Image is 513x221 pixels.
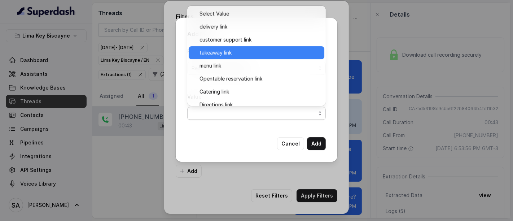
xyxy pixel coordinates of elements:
span: Select Value [199,9,320,18]
span: Catering link [199,87,320,96]
span: menu link [199,61,320,70]
span: Directions link [199,100,320,109]
span: takeaway link [199,48,320,57]
span: customer support link [199,35,320,44]
span: delivery link [199,22,320,31]
span: Opentable reservation link [199,74,320,83]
